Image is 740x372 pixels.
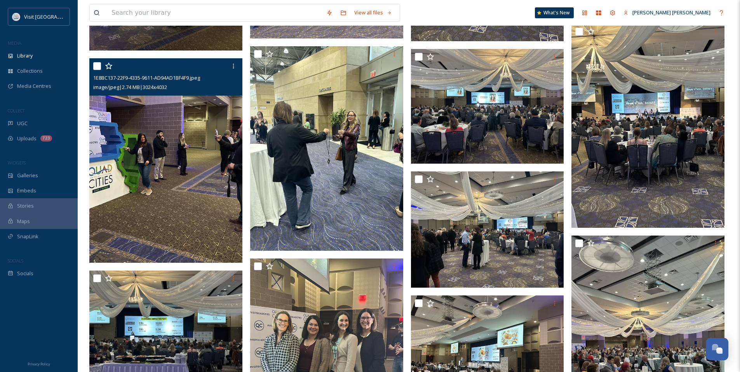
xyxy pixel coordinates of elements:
[8,160,26,166] span: WIDGETS
[250,46,403,250] img: DE7503CC-0AB0-40D8-A942-998F1BDA2050.jpeg
[8,40,21,46] span: MEDIA
[17,52,33,59] span: Library
[28,362,50,367] span: Privacy Policy
[411,49,564,164] img: A7A3CFD8-479F-4D80-92A5-5B93AAB00A13.jpeg
[17,120,28,127] span: UGC
[17,202,34,210] span: Stories
[24,13,84,20] span: Visit [GEOGRAPHIC_DATA]
[17,172,38,179] span: Galleries
[17,82,51,90] span: Media Centres
[28,359,50,368] a: Privacy Policy
[17,187,36,194] span: Embeds
[620,5,714,20] a: [PERSON_NAME] [PERSON_NAME]
[40,135,52,141] div: 723
[12,13,20,21] img: QCCVB_VISIT_vert_logo_4c_tagline_122019.svg
[8,258,23,264] span: SOCIALS
[17,270,33,277] span: Socials
[535,7,574,18] a: What's New
[350,5,396,20] a: View all files
[108,4,322,21] input: Search your library
[17,135,37,142] span: Uploads
[93,74,200,81] span: 1E8BC137-22F9-4335-9611-AD94AD1BF4F9.jpeg
[17,67,43,75] span: Collections
[632,9,710,16] span: [PERSON_NAME] [PERSON_NAME]
[17,233,38,240] span: SnapLink
[93,84,167,91] span: image/jpeg | 2.74 MB | 3024 x 4032
[17,218,30,225] span: Maps
[8,108,24,114] span: COLLECT
[571,24,724,228] img: 77F688FD-8B8A-472A-86CD-427C9AC4E357.jpeg
[411,171,566,288] img: 46CD749D-7BF8-4F13-B84A-9221069FF021.jpeg
[89,58,242,262] img: 1E8BC137-22F9-4335-9611-AD94AD1BF4F9.jpeg
[706,338,728,360] button: Open Chat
